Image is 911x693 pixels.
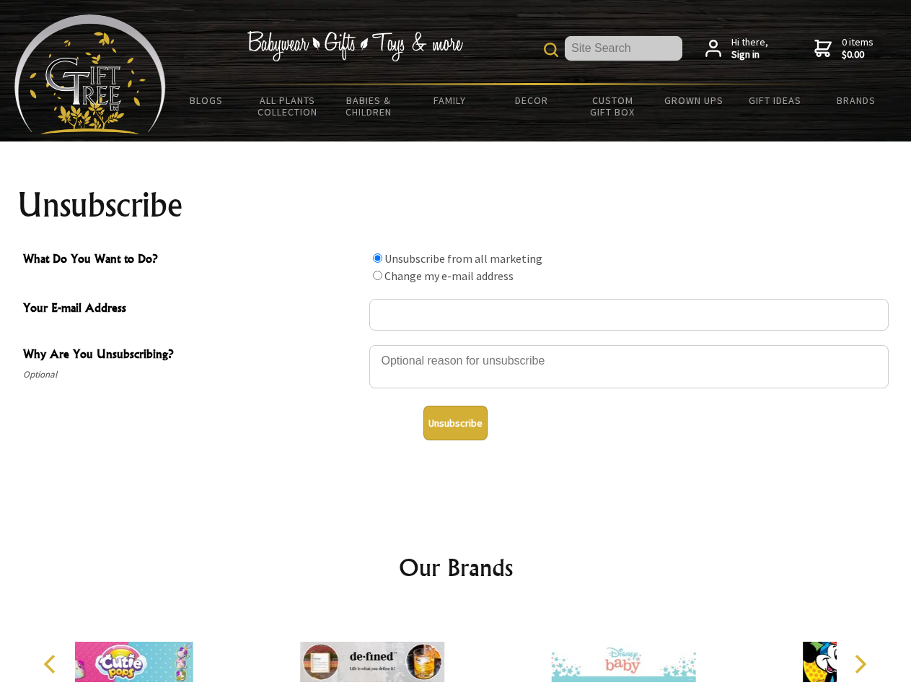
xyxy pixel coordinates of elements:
[23,250,362,271] span: What Do You Want to Do?
[166,85,247,115] a: BLOGS
[369,345,889,388] textarea: Why Are You Unsubscribing?
[23,366,362,383] span: Optional
[328,85,410,127] a: Babies & Children
[410,85,491,115] a: Family
[373,253,382,263] input: What Do You Want to Do?
[844,648,876,680] button: Next
[565,36,682,61] input: Site Search
[572,85,653,127] a: Custom Gift Box
[814,36,873,61] a: 0 items$0.00
[384,251,542,266] label: Unsubscribe from all marketing
[705,36,768,61] a: Hi there,Sign in
[29,550,883,585] h2: Our Brands
[369,299,889,331] input: Your E-mail Address
[384,269,514,283] label: Change my e-mail address
[36,648,68,680] button: Previous
[842,48,873,61] strong: $0.00
[373,271,382,280] input: What Do You Want to Do?
[731,36,768,61] span: Hi there,
[842,35,873,61] span: 0 items
[23,345,362,366] span: Why Are You Unsubscribing?
[490,85,572,115] a: Decor
[247,31,463,61] img: Babywear - Gifts - Toys & more
[247,85,329,127] a: All Plants Collection
[731,48,768,61] strong: Sign in
[544,43,558,57] img: product search
[17,188,894,222] h1: Unsubscribe
[653,85,734,115] a: Grown Ups
[14,14,166,134] img: Babyware - Gifts - Toys and more...
[423,406,488,440] button: Unsubscribe
[734,85,816,115] a: Gift Ideas
[816,85,897,115] a: Brands
[23,299,362,320] span: Your E-mail Address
